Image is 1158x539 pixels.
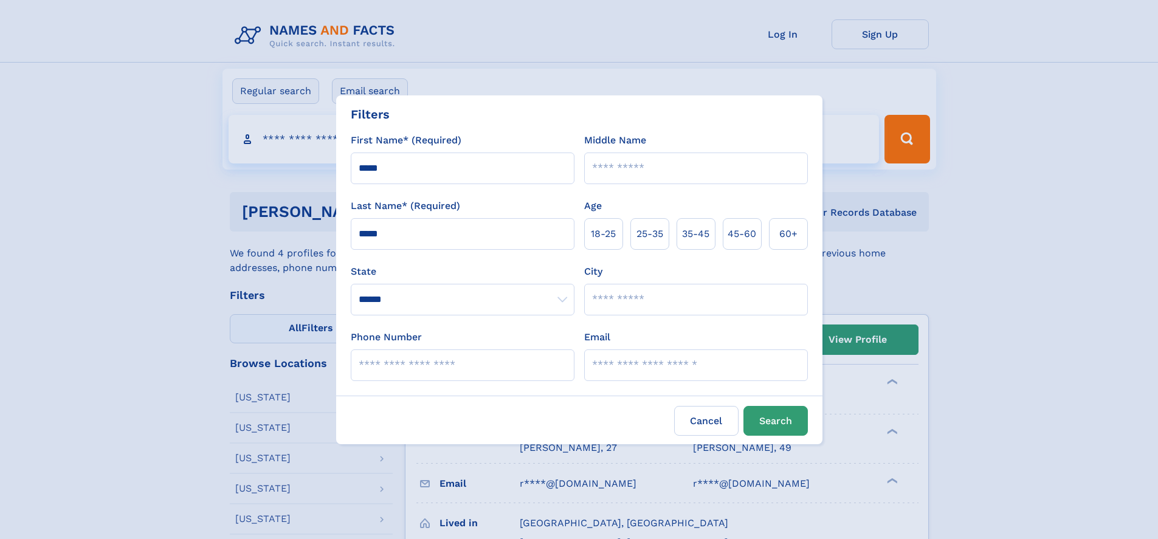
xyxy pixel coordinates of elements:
[584,199,602,213] label: Age
[584,133,646,148] label: Middle Name
[351,330,422,345] label: Phone Number
[682,227,709,241] span: 35‑45
[728,227,756,241] span: 45‑60
[351,199,460,213] label: Last Name* (Required)
[584,330,610,345] label: Email
[636,227,663,241] span: 25‑35
[351,133,461,148] label: First Name* (Required)
[779,227,798,241] span: 60+
[584,264,602,279] label: City
[351,264,574,279] label: State
[591,227,616,241] span: 18‑25
[743,406,808,436] button: Search
[351,105,390,123] div: Filters
[674,406,739,436] label: Cancel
